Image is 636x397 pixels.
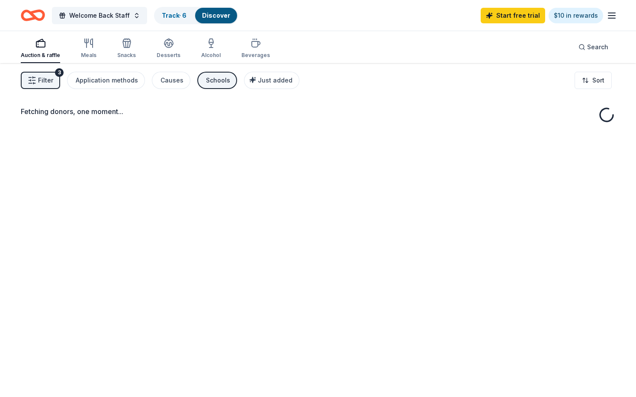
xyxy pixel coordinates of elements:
[152,72,190,89] button: Causes
[21,35,60,63] button: Auction & raffle
[21,72,60,89] button: Filter3
[481,8,545,23] a: Start free trial
[592,75,604,86] span: Sort
[21,5,45,25] a: Home
[81,35,96,63] button: Meals
[21,52,60,59] div: Auction & raffle
[201,35,221,63] button: Alcohol
[575,72,612,89] button: Sort
[162,12,186,19] a: Track· 6
[81,52,96,59] div: Meals
[549,8,603,23] a: $10 in rewards
[206,75,230,86] div: Schools
[21,106,615,117] div: Fetching donors, one moment...
[201,52,221,59] div: Alcohol
[241,52,270,59] div: Beverages
[67,72,145,89] button: Application methods
[38,75,53,86] span: Filter
[244,72,299,89] button: Just added
[572,38,615,56] button: Search
[157,52,180,59] div: Desserts
[55,68,64,77] div: 3
[154,7,238,24] button: Track· 6Discover
[76,75,138,86] div: Application methods
[202,12,230,19] a: Discover
[258,76,292,84] span: Just added
[117,52,136,59] div: Snacks
[69,10,130,21] span: Welcome Back Staff
[161,75,183,86] div: Causes
[52,7,147,24] button: Welcome Back Staff
[587,42,608,52] span: Search
[157,35,180,63] button: Desserts
[241,35,270,63] button: Beverages
[117,35,136,63] button: Snacks
[197,72,237,89] button: Schools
